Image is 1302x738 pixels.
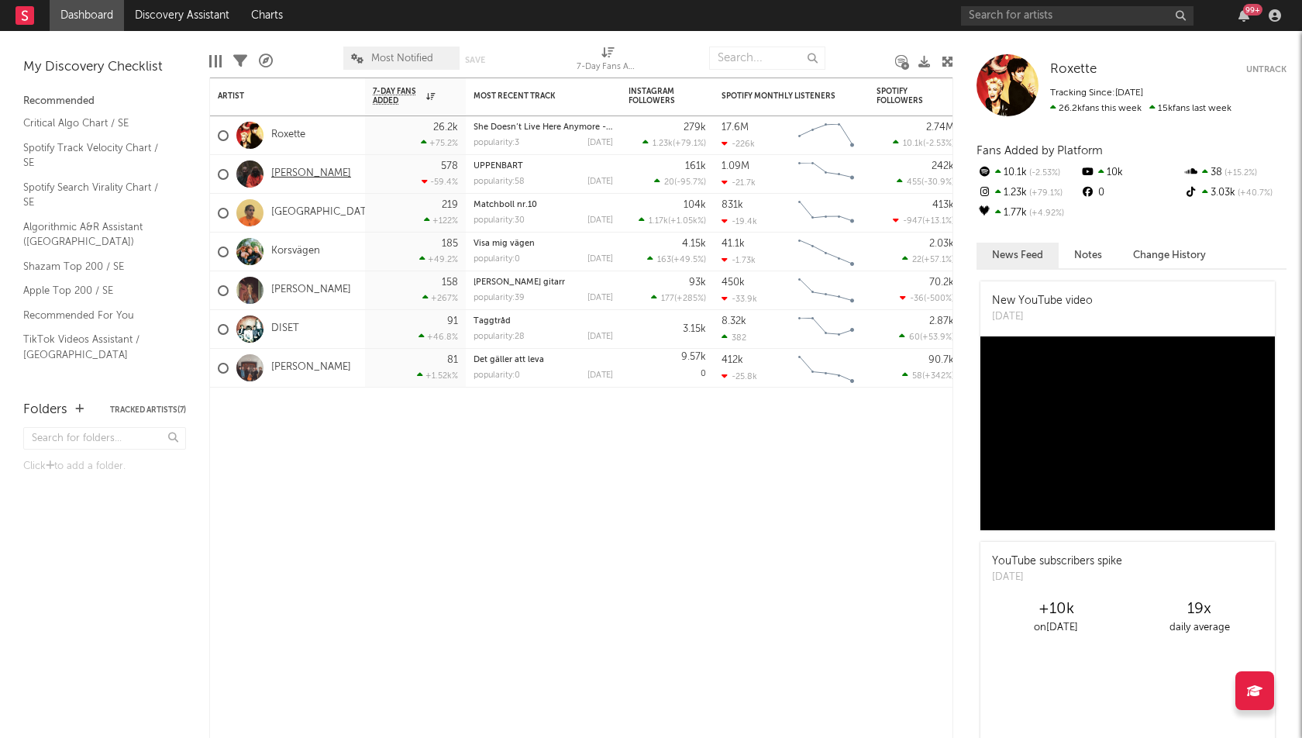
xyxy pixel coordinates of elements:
[976,163,1080,183] div: 10.1k
[984,619,1128,637] div: on [DATE]
[992,293,1093,309] div: New YouTube video
[932,200,954,210] div: 413k
[442,239,458,249] div: 185
[722,178,756,188] div: -21.7k
[577,39,639,84] div: 7-Day Fans Added (7-Day Fans Added)
[709,47,825,70] input: Search...
[1128,619,1271,637] div: daily average
[673,256,704,264] span: +49.5 %
[976,183,1080,203] div: 1.23k
[682,239,706,249] div: 4.15k
[587,216,613,225] div: [DATE]
[929,316,954,326] div: 2.87k
[1118,243,1221,268] button: Change History
[992,309,1093,325] div: [DATE]
[909,333,920,342] span: 60
[474,240,613,248] div: Visa mig vägen
[110,406,186,414] button: Tracked Artists(7)
[23,282,170,299] a: Apple Top 200 / SE
[907,178,921,187] span: 455
[418,332,458,342] div: +46.8 %
[722,333,746,343] div: 382
[1183,183,1286,203] div: 3.03k
[474,317,613,326] div: Taggtråd
[587,294,613,302] div: [DATE]
[642,138,706,148] div: ( )
[961,6,1193,26] input: Search for artists
[474,91,590,101] div: Most Recent Track
[653,140,673,148] span: 1.23k
[474,317,511,326] a: Taggtråd
[271,284,351,297] a: [PERSON_NAME]
[474,123,613,132] div: She Doesn’t Live Here Anymore - T&A Demo Dec 16, 1992
[421,138,458,148] div: +75.2 %
[651,293,706,303] div: ( )
[1027,209,1064,218] span: +4.92 %
[23,371,170,402] a: TikTok Sounds Assistant / [GEOGRAPHIC_DATA]
[442,278,458,288] div: 158
[647,254,706,264] div: ( )
[661,295,674,303] span: 177
[474,240,535,248] a: Visa mig vägen
[271,206,376,219] a: [GEOGRAPHIC_DATA]
[1080,183,1183,203] div: 0
[447,316,458,326] div: 91
[791,155,861,194] svg: Chart title
[925,372,952,381] span: +342 %
[442,200,458,210] div: 219
[1183,163,1286,183] div: 38
[893,216,954,226] div: ( )
[1050,104,1142,113] span: 26.2k fans this week
[929,239,954,249] div: 2.03k
[722,355,743,365] div: 412k
[474,123,680,132] a: She Doesn’t Live Here Anymore - T&A Demo [DATE]
[902,371,954,381] div: ( )
[684,200,706,210] div: 104k
[23,457,186,476] div: Click to add a folder.
[681,352,706,362] div: 9.57k
[912,256,921,264] span: 22
[683,324,706,334] div: 3.15k
[629,349,706,387] div: 0
[925,140,952,148] span: -2.53 %
[218,91,334,101] div: Artist
[791,116,861,155] svg: Chart title
[791,271,861,310] svg: Chart title
[722,91,838,101] div: Spotify Monthly Listeners
[922,333,952,342] span: +53.9 %
[722,216,757,226] div: -19.4k
[722,278,745,288] div: 450k
[925,217,952,226] span: +13.1 %
[910,295,924,303] span: -36
[23,331,170,363] a: TikTok Videos Assistant / [GEOGRAPHIC_DATA]
[903,140,923,148] span: 10.1k
[474,294,525,302] div: popularity: 39
[23,92,186,111] div: Recommended
[928,355,954,365] div: 90.7k
[474,201,613,209] div: Matchboll nr.10
[791,194,861,233] svg: Chart title
[23,258,170,275] a: Shazam Top 200 / SE
[1059,243,1118,268] button: Notes
[677,178,704,187] span: -95.7 %
[722,161,749,171] div: 1.09M
[903,217,922,226] span: -947
[677,295,704,303] span: +285 %
[926,122,954,133] div: 2.74M
[992,553,1122,570] div: YouTube subscribers spike
[976,203,1080,223] div: 1.77k
[791,310,861,349] svg: Chart title
[23,307,170,324] a: Recommended For You
[722,371,757,381] div: -25.8k
[877,87,931,105] div: Spotify Followers
[23,58,186,77] div: My Discovery Checklist
[587,178,613,186] div: [DATE]
[474,278,613,287] div: Henrys gitarr
[791,349,861,388] svg: Chart title
[474,178,525,186] div: popularity: 58
[587,371,613,380] div: [DATE]
[1050,104,1231,113] span: 15k fans last week
[474,371,520,380] div: popularity: 0
[1238,9,1249,22] button: 99+
[1128,600,1271,619] div: 19 x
